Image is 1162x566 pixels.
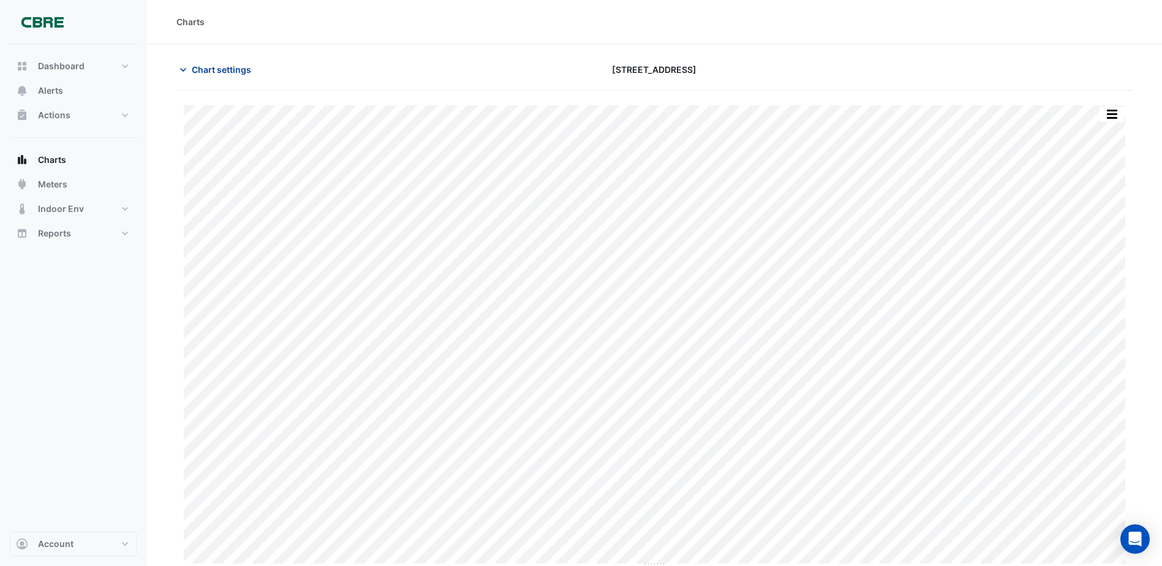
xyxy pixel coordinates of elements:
[38,154,66,166] span: Charts
[16,60,28,72] app-icon: Dashboard
[16,203,28,215] app-icon: Indoor Env
[38,178,67,191] span: Meters
[38,203,84,215] span: Indoor Env
[10,172,137,197] button: Meters
[16,154,28,166] app-icon: Charts
[10,532,137,556] button: Account
[16,85,28,97] app-icon: Alerts
[38,60,85,72] span: Dashboard
[38,227,71,240] span: Reports
[10,221,137,246] button: Reports
[16,178,28,191] app-icon: Meters
[38,109,70,121] span: Actions
[1120,524,1150,554] div: Open Intercom Messenger
[10,148,137,172] button: Charts
[10,78,137,103] button: Alerts
[16,109,28,121] app-icon: Actions
[38,85,63,97] span: Alerts
[10,54,137,78] button: Dashboard
[1100,107,1124,122] button: More Options
[176,15,205,28] div: Charts
[15,10,70,34] img: Company Logo
[176,59,259,80] button: Chart settings
[10,197,137,221] button: Indoor Env
[192,63,251,76] span: Chart settings
[16,227,28,240] app-icon: Reports
[10,103,137,127] button: Actions
[38,538,74,550] span: Account
[612,63,696,76] span: [STREET_ADDRESS]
